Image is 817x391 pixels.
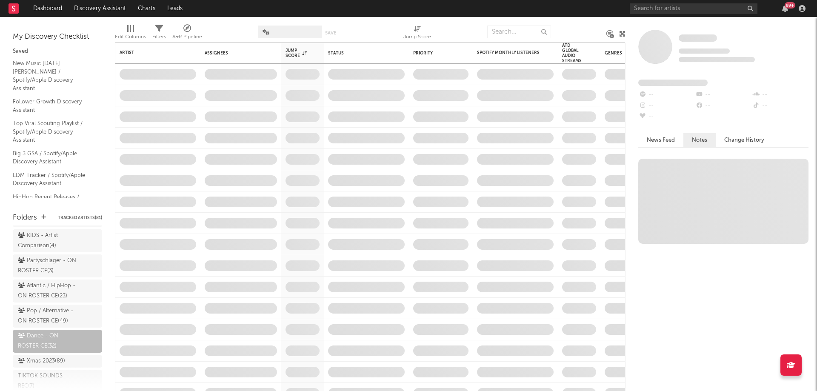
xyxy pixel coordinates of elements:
[13,330,102,353] a: Dance - ON ROSTER CE(32)
[683,133,716,147] button: Notes
[115,32,146,42] div: Edit Columns
[413,51,447,56] div: Priority
[152,32,166,42] div: Filters
[13,355,102,368] a: Xmas 2023(89)
[205,51,264,56] div: Assignees
[487,26,551,38] input: Search...
[13,229,102,252] a: KIDS - Artist Comparison(4)
[638,133,683,147] button: News Feed
[18,356,65,366] div: Xmas 2023 ( 89 )
[172,21,202,46] div: A&R Pipeline
[605,51,660,56] div: Genres
[18,256,78,276] div: Partyschlager - ON ROSTER CE ( 3 )
[679,34,717,43] a: Some Artist
[785,2,795,9] div: 99 +
[172,32,202,42] div: A&R Pipeline
[638,80,708,86] span: Fans Added by Platform
[18,281,78,301] div: Atlantic / HipHop - ON ROSTER CE ( 23 )
[13,149,94,166] a: Big 3 GSA / Spotify/Apple Discovery Assistant
[630,3,757,14] input: Search for artists
[638,100,695,111] div: --
[13,254,102,277] a: Partyschlager - ON ROSTER CE(3)
[679,49,730,54] span: Tracking Since: [DATE]
[716,133,773,147] button: Change History
[115,21,146,46] div: Edit Columns
[18,331,78,351] div: Dance - ON ROSTER CE ( 32 )
[13,46,102,57] div: Saved
[13,192,94,218] a: HipHop Recent Releases / Spotify/Apple Discovery Assistant
[752,100,808,111] div: --
[13,59,94,93] a: New Music [DATE] [PERSON_NAME] / Spotify/Apple Discovery Assistant
[13,213,37,223] div: Folders
[679,57,755,62] span: 0 fans last week
[328,51,383,56] div: Status
[403,32,431,42] div: Jump Score
[638,89,695,100] div: --
[13,119,94,145] a: Top Viral Scouting Playlist / Spotify/Apple Discovery Assistant
[152,21,166,46] div: Filters
[403,21,431,46] div: Jump Score
[782,5,788,12] button: 99+
[13,97,94,114] a: Follower Growth Discovery Assistant
[695,89,751,100] div: --
[13,280,102,303] a: Atlantic / HipHop - ON ROSTER CE(23)
[638,111,695,123] div: --
[679,34,717,42] span: Some Artist
[13,32,102,42] div: My Discovery Checklist
[13,171,94,188] a: EDM Tracker / Spotify/Apple Discovery Assistant
[325,31,336,35] button: Save
[18,231,78,251] div: KIDS - Artist Comparison ( 4 )
[477,50,541,55] div: Spotify Monthly Listeners
[120,50,183,55] div: Artist
[562,43,583,63] div: ATD Global Audio Streams
[752,89,808,100] div: --
[13,305,102,328] a: Pop / Alternative - ON ROSTER CE(49)
[18,306,78,326] div: Pop / Alternative - ON ROSTER CE ( 49 )
[58,216,102,220] button: Tracked Artists(81)
[286,48,307,58] div: Jump Score
[695,100,751,111] div: --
